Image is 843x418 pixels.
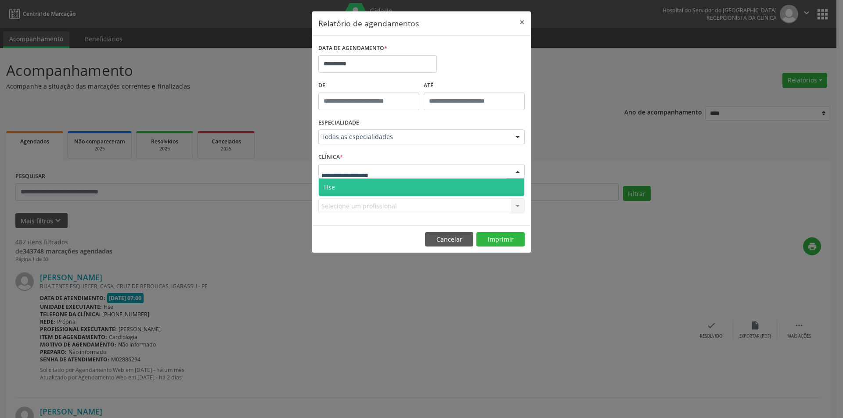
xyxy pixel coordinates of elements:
label: De [318,79,419,93]
label: CLÍNICA [318,150,343,164]
button: Imprimir [476,232,525,247]
label: ESPECIALIDADE [318,116,359,130]
span: Todas as especialidades [321,132,507,141]
h5: Relatório de agendamentos [318,18,419,29]
span: Hse [324,183,335,191]
button: Close [513,11,531,33]
label: DATA DE AGENDAMENTO [318,42,387,55]
label: ATÉ [424,79,525,93]
button: Cancelar [425,232,473,247]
